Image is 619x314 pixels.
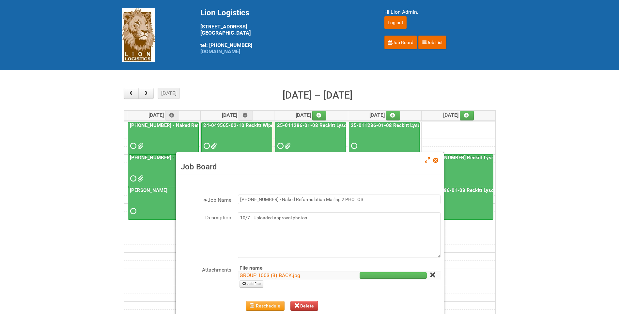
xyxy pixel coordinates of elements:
[384,16,407,29] input: Log out
[129,155,265,161] a: [PHONE_NUMBER] - Naked Reformulation Mailing 1 PHOTOS
[369,112,400,118] span: [DATE]
[122,8,155,62] img: Lion Logistics
[128,154,199,187] a: [PHONE_NUMBER] - Naked Reformulation Mailing 1 PHOTOS
[351,144,356,148] span: Requested
[290,301,318,311] button: Delete
[277,144,282,148] span: Requested
[165,111,179,120] a: Add an event
[349,122,510,128] a: 25-011286-01-08 Reckitt Lysol Laundry Scented - BLINDING (hold slot)
[201,122,272,155] a: 24-049565-02-10 Reckitt Wipes HUT Stages 1-3
[386,111,400,120] a: Add an event
[423,187,534,193] a: 25-011286-01-08 Reckitt Lysol Laundry Scented
[238,212,441,258] textarea: 10/7-- Uploaded approval photos
[240,280,263,288] a: Add files
[129,187,169,193] a: [PERSON_NAME]
[137,144,142,148] span: Lion25-055556-01_LABELS_03Oct25.xlsx MOR - 25-055556-01.xlsm G147.png G258.png G369.png M147.png ...
[148,112,179,118] span: [DATE]
[200,8,368,55] div: [STREET_ADDRESS] [GEOGRAPHIC_DATA] tel: [PHONE_NUMBER]
[122,32,155,38] a: Lion Logistics
[200,48,240,55] a: [DOMAIN_NAME]
[422,154,493,187] a: [PHONE_NUMBER] Reckitt Lysol Wipes Stage 4 - labeling day
[179,212,231,222] label: Description
[179,195,231,204] label: Job Name
[179,264,231,274] label: Attachments
[384,36,417,49] a: Job Board
[130,209,135,213] span: Requested
[422,187,493,220] a: 25-011286-01-08 Reckitt Lysol Laundry Scented
[211,144,215,148] span: 24-049565-02 Reckitt Wipes HUT Stages 1-3 - Lion addresses (sbm ybm) revised.xlsx 24-049565-02 Re...
[128,187,199,220] a: [PERSON_NAME]
[246,301,285,311] button: Reschedule
[423,155,561,161] a: [PHONE_NUMBER] Reckitt Lysol Wipes Stage 4 - labeling day
[202,122,314,128] a: 24-049565-02-10 Reckitt Wipes HUT Stages 1-3
[238,264,333,272] th: File name
[283,88,352,103] h2: [DATE] – [DATE]
[460,111,474,120] a: Add an event
[384,8,497,16] div: Hi Lion Admin,
[222,112,253,118] span: [DATE]
[129,122,245,128] a: [PHONE_NUMBER] - Naked Reformulation Mailing 1
[418,36,446,49] a: Job List
[285,144,289,148] span: LABEL RECONCILIATION FORM_25011286.docx 25-011286-01 - MOR - Blinding.xlsm
[312,111,327,120] a: Add an event
[158,88,180,99] button: [DATE]
[239,111,253,120] a: Add an event
[240,272,300,278] a: GROUP 1003 (3) BACK.jpg
[200,8,249,17] span: Lion Logistics
[130,176,135,181] span: Requested
[296,112,327,118] span: [DATE]
[443,112,474,118] span: [DATE]
[204,144,208,148] span: Requested
[128,122,199,155] a: [PHONE_NUMBER] - Naked Reformulation Mailing 1
[276,122,437,128] a: 25-011286-01-08 Reckitt Lysol Laundry Scented - BLINDING (hold slot)
[130,144,135,148] span: Requested
[275,122,346,155] a: 25-011286-01-08 Reckitt Lysol Laundry Scented - BLINDING (hold slot)
[137,176,142,181] span: GROUP 1003.jpg GROUP 1003 (2).jpg GROUP 1003 (3).jpg GROUP 1003 (4).jpg GROUP 1003 (5).jpg GROUP ...
[349,122,420,155] a: 25-011286-01-08 Reckitt Lysol Laundry Scented - BLINDING (hold slot)
[181,162,439,172] h3: Job Board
